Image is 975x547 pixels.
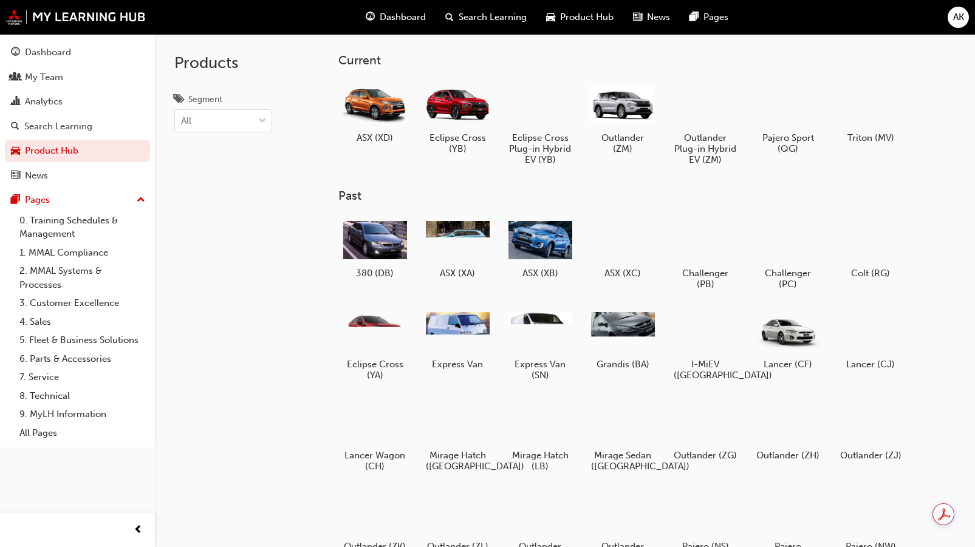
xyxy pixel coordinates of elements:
a: 1. MMAL Compliance [15,243,150,262]
div: News [25,169,48,183]
span: news-icon [11,171,20,182]
h5: Outlander (ZG) [674,450,737,461]
a: Colt (RG) [834,213,907,284]
h5: 380 (DB) [343,268,407,279]
span: pages-icon [11,195,20,206]
a: Lancer Wagon (CH) [338,395,411,477]
button: Pages [5,189,150,211]
h5: ASX (XD) [343,132,407,143]
h5: Outlander Plug-in Hybrid EV (ZM) [674,132,737,165]
a: car-iconProduct Hub [536,5,623,30]
a: Eclipse Cross (YB) [421,77,494,158]
span: Dashboard [380,10,426,24]
h5: ASX (XA) [426,268,490,279]
a: Eclipse Cross Plug-in Hybrid EV (YB) [504,77,576,169]
a: 7. Service [15,368,150,387]
a: 9. MyLH Information [15,405,150,424]
a: All Pages [15,424,150,443]
a: Triton (MV) [834,77,907,148]
span: up-icon [137,192,145,208]
h5: Express Van [426,359,490,370]
div: Analytics [25,95,63,109]
span: chart-icon [11,97,20,107]
a: 3. Customer Excellence [15,294,150,313]
h5: Mirage Sedan ([GEOGRAPHIC_DATA]) [591,450,655,472]
a: Outlander (ZG) [669,395,742,466]
h5: Colt (RG) [839,268,903,279]
a: ASX (XC) [586,213,659,284]
h5: Mirage Hatch ([GEOGRAPHIC_DATA]) [426,450,490,472]
div: Pages [25,193,50,207]
a: Outlander (ZH) [751,395,824,466]
h5: Triton (MV) [839,132,903,143]
a: Product Hub [5,140,150,162]
h5: Lancer (CJ) [839,359,903,370]
a: 0. Training Schedules & Management [15,211,150,243]
h5: Challenger (PB) [674,268,737,290]
h5: Express Van (SN) [508,359,572,381]
h5: Grandis (BA) [591,359,655,370]
a: Express Van [421,304,494,375]
a: Mirage Hatch ([GEOGRAPHIC_DATA]) [421,395,494,477]
a: 380 (DB) [338,213,411,284]
a: guage-iconDashboard [356,5,436,30]
a: Analytics [5,90,150,113]
a: Outlander Plug-in Hybrid EV (ZM) [669,77,742,169]
span: search-icon [445,10,454,25]
a: Challenger (PC) [751,213,824,294]
a: ASX (XA) [421,213,494,284]
a: Pajero Sport (QG) [751,77,824,158]
a: Challenger (PB) [669,213,742,294]
a: search-iconSearch Learning [436,5,536,30]
h5: Outlander (ZH) [756,450,820,461]
span: Pages [703,10,728,24]
h5: Mirage Hatch (LB) [508,450,572,472]
a: 8. Technical [15,387,150,406]
h5: Lancer (CF) [756,359,820,370]
h5: ASX (XC) [591,268,655,279]
div: Dashboard [25,46,71,59]
span: prev-icon [134,523,143,538]
span: car-icon [546,10,555,25]
a: Dashboard [5,41,150,64]
button: AK [948,7,969,28]
div: My Team [25,70,63,84]
span: guage-icon [366,10,375,25]
span: News [647,10,670,24]
a: ASX (XD) [338,77,411,148]
a: 4. Sales [15,313,150,331]
h5: Outlander (ZM) [591,132,655,154]
h5: Outlander (ZJ) [839,450,903,461]
a: news-iconNews [623,5,680,30]
div: Search Learning [24,120,92,134]
a: Eclipse Cross (YA) [338,304,411,386]
a: Search Learning [5,115,150,138]
h5: Eclipse Cross Plug-in Hybrid EV (YB) [508,132,572,165]
a: Express Van (SN) [504,304,576,386]
h5: Eclipse Cross (YA) [343,359,407,381]
h3: Current [338,53,956,67]
span: Product Hub [560,10,614,24]
a: Outlander (ZM) [586,77,659,158]
a: Mirage Sedan ([GEOGRAPHIC_DATA]) [586,395,659,477]
a: 6. Parts & Accessories [15,350,150,369]
span: news-icon [633,10,642,25]
h5: Pajero Sport (QG) [756,132,820,154]
span: down-icon [258,114,267,129]
div: Segment [188,93,222,106]
h5: Lancer Wagon (CH) [343,450,407,472]
div: All [181,114,191,128]
a: mmal [6,9,146,25]
h3: Past [338,189,956,203]
span: guage-icon [11,47,20,58]
span: tags-icon [174,95,183,106]
a: Grandis (BA) [586,304,659,375]
h2: Products [174,53,272,73]
a: ASX (XB) [504,213,576,284]
span: people-icon [11,72,20,83]
h5: Challenger (PC) [756,268,820,290]
a: Lancer (CF) [751,304,824,375]
a: News [5,165,150,187]
button: DashboardMy TeamAnalyticsSearch LearningProduct HubNews [5,39,150,189]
